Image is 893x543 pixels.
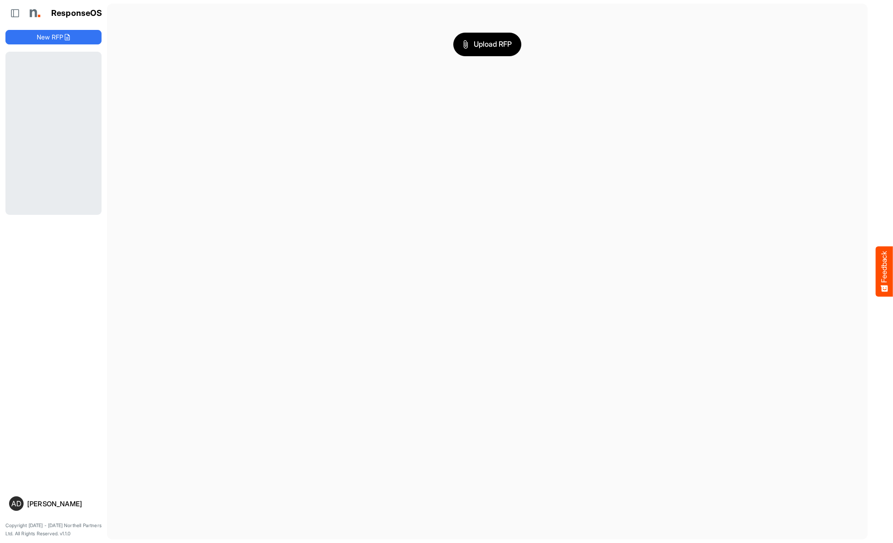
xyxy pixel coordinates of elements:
[11,500,21,507] span: AD
[27,500,98,507] div: [PERSON_NAME]
[51,9,102,18] h1: ResponseOS
[25,4,43,22] img: Northell
[463,39,512,50] span: Upload RFP
[876,247,893,297] button: Feedback
[5,30,102,44] button: New RFP
[5,522,102,538] p: Copyright [DATE] - [DATE] Northell Partners Ltd. All Rights Reserved. v1.1.0
[5,52,102,214] div: Loading...
[453,33,521,56] button: Upload RFP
